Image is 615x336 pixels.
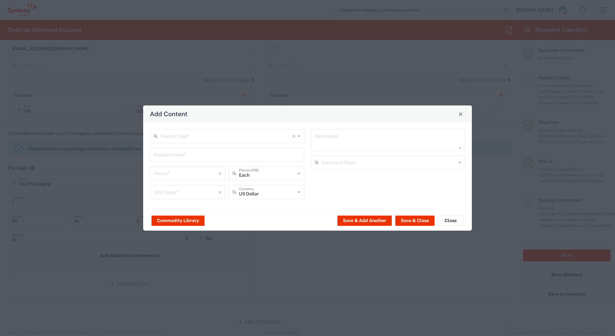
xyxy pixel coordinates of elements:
button: Save & Close [395,215,435,226]
button: Save & Add Another [337,215,392,226]
h4: Add Content [150,109,188,118]
button: Commodity Library [151,215,205,226]
button: Close [456,109,465,118]
button: Close [438,215,464,226]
